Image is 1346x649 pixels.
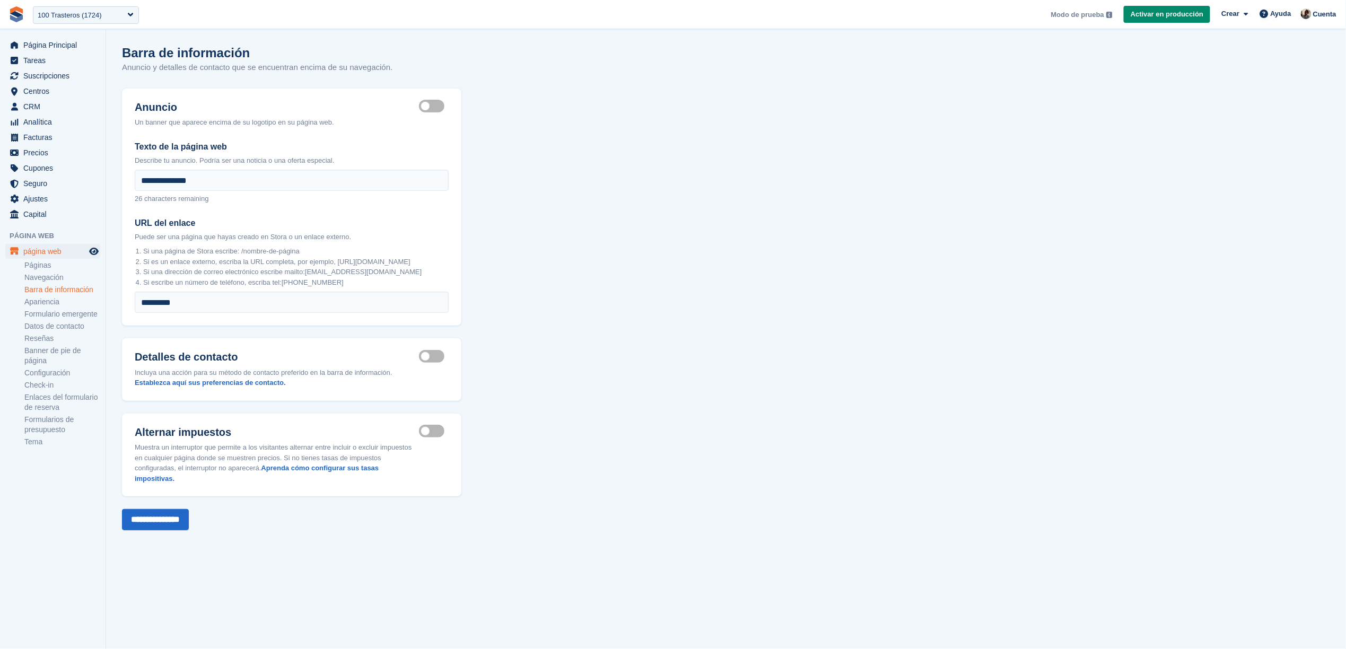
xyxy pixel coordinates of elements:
a: Aprenda cómo configurar sus tasas impositivas. [135,464,379,483]
a: Páginas [24,260,100,270]
a: Establezca aquí sus preferencias de contacto. [135,379,286,387]
span: página web [23,244,87,259]
a: menu [5,145,100,160]
img: icon-info-grey-7440780725fd019a000dd9b08b2336e03edf1995a4989e88bcd33f0948082b44.svg [1106,12,1113,18]
a: menu [5,38,100,52]
a: Banner de pie de página [24,346,100,366]
span: Ajustes [23,191,87,206]
span: Ayuda [1271,8,1291,19]
span: Centros [23,84,87,99]
span: Crear [1221,8,1239,19]
a: Barra de información [24,285,100,295]
a: Activar en producción [1124,6,1210,23]
span: Activar en producción [1131,9,1203,20]
a: menu [5,68,100,83]
a: menu [5,176,100,191]
a: Tema [24,437,100,447]
a: menu [5,99,100,114]
a: Apariencia [24,297,100,307]
label: Detalles de contacto [135,351,419,363]
a: Reseñas [24,334,100,344]
a: Configuración [24,368,100,378]
span: Facturas [23,130,87,145]
span: 26 [135,195,142,203]
span: Muestra un interruptor que permite a los visitantes alternar entre incluir o excluir impuestos en... [135,443,412,483]
div: Un banner que aparece encima de su logotipo en su página web. [135,117,334,128]
span: Modo de prueba [1051,10,1104,20]
p: Describe tu anuncio. Podría ser una noticia o una oferta especial. [135,155,449,166]
div: 100 Trasteros (1724) [38,10,102,21]
a: Formulario emergente [24,309,100,319]
li: Si es un enlace externo, escriba la URL completa, por ejemplo, [URL][DOMAIN_NAME] [143,257,449,267]
span: Suscripciones [23,68,87,83]
a: menu [5,130,100,145]
label: Anuncio [135,101,334,113]
a: menu [5,53,100,68]
span: Precios [23,145,87,160]
a: menu [5,115,100,129]
h1: Barra de información [122,46,250,60]
span: Incluya una acción para su método de contacto preferido en la barra de información. [135,369,392,376]
label: Contact details visible [419,355,449,357]
a: menu [5,161,100,176]
img: stora-icon-8386f47178a22dfd0bd8f6a31ec36ba5ce8667c1dd55bd0f319d3a0aa187defe.svg [8,6,24,22]
label: Alternar impuestos [135,426,419,438]
a: Check-in [24,380,100,390]
a: menu [5,207,100,222]
a: menu [5,191,100,206]
a: Datos de contacto [24,321,100,331]
p: Puede ser una página que hayas creado en Stora o un enlace externo. [135,232,449,242]
a: Enlaces del formulario de reserva [24,392,100,413]
a: menu [5,84,100,99]
span: Página web [10,231,106,241]
a: Formularios de presupuesto [24,415,100,435]
span: Seguro [23,176,87,191]
img: Patrick Blanc [1301,8,1312,19]
span: Cuenta [1313,9,1336,20]
span: characters remaining [144,195,208,203]
span: Página Principal [23,38,87,52]
label: Texto de la página web [135,141,449,153]
li: Si una página de Stora escribe: /nombre-de-página [143,246,449,257]
a: Vista previa de la tienda [88,245,100,258]
label: Announcement visible [419,106,449,107]
label: URL del enlace [135,217,449,230]
label: Tax toggle visible [419,431,449,432]
span: Capital [23,207,87,222]
span: Cupones [23,161,87,176]
a: menú [5,244,100,259]
span: Tareas [23,53,87,68]
span: Analítica [23,115,87,129]
a: Navegación [24,273,100,283]
li: Si una dirección de correo electrónico escribe mailto:[EMAIL_ADDRESS][DOMAIN_NAME] [143,267,449,277]
p: Anuncio y detalles de contacto que se encuentran encima de su navegación. [122,62,392,74]
span: CRM [23,99,87,114]
li: Si escribe un número de teléfono, escriba tel:[PHONE_NUMBER] [143,277,449,288]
